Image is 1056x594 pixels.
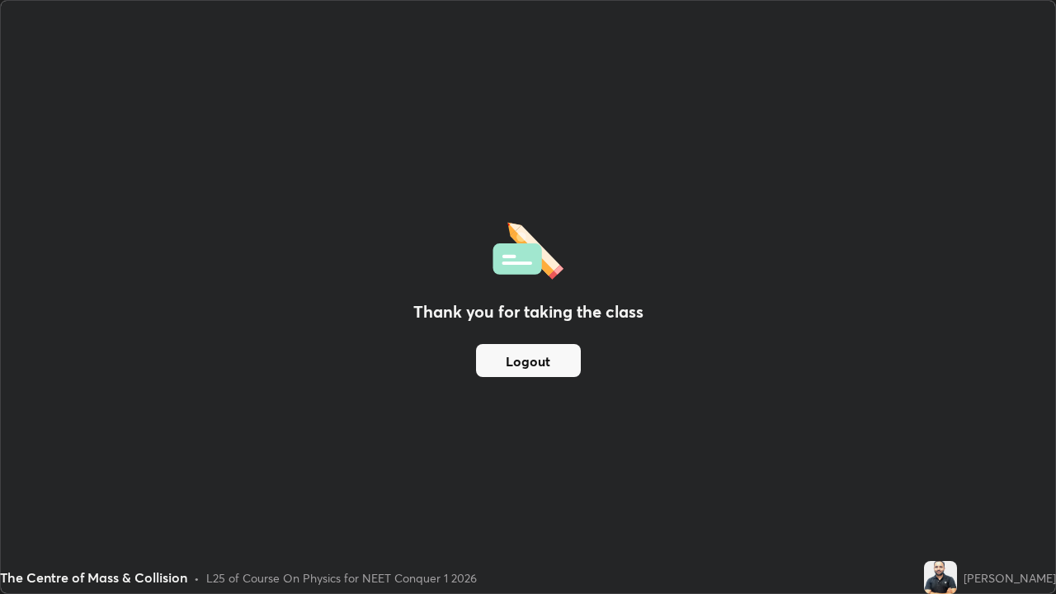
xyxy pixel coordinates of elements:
[206,569,477,587] div: L25 of Course On Physics for NEET Conquer 1 2026
[964,569,1056,587] div: [PERSON_NAME]
[924,561,957,594] img: f24e72077a7b4b049bd1b98a95eb8709.jpg
[476,344,581,377] button: Logout
[413,299,643,324] h2: Thank you for taking the class
[493,217,563,280] img: offlineFeedback.1438e8b3.svg
[194,569,200,587] div: •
